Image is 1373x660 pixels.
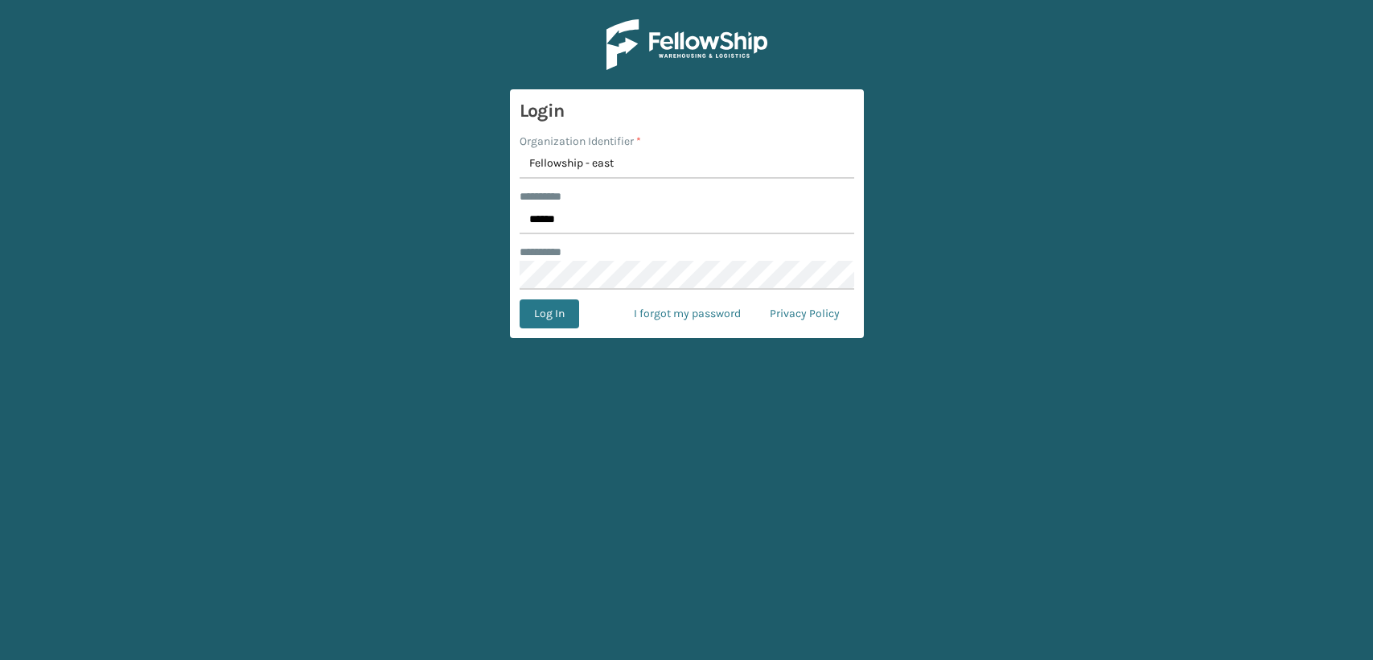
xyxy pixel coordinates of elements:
label: Organization Identifier [520,133,641,150]
h3: Login [520,99,854,123]
a: I forgot my password [619,299,755,328]
a: Privacy Policy [755,299,854,328]
button: Log In [520,299,579,328]
img: Logo [606,19,767,70]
